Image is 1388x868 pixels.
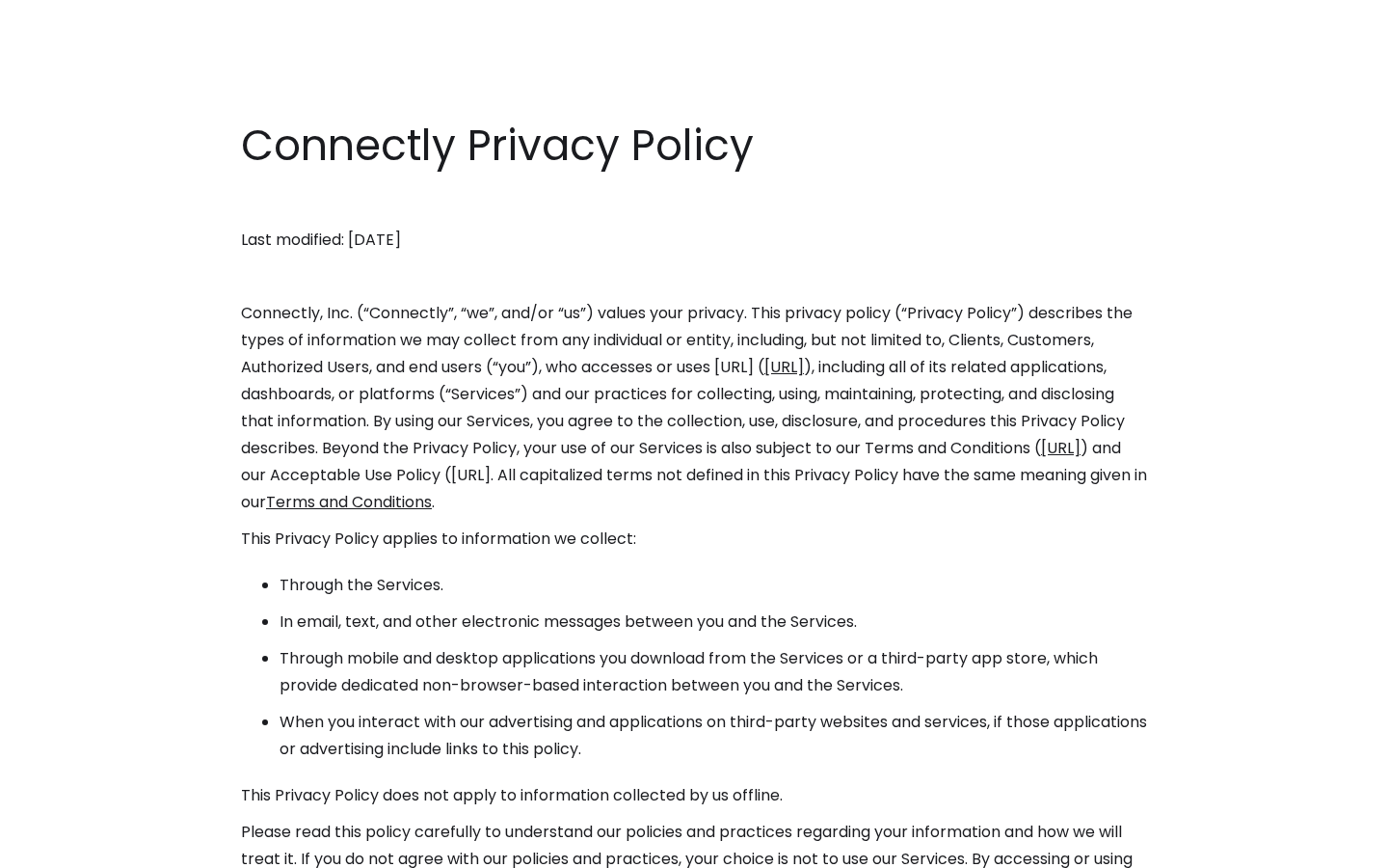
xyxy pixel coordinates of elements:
[241,526,1147,553] p: This Privacy Policy applies to information we collect:
[241,190,1147,217] p: ‍
[280,645,1147,699] li: Through mobile and desktop applications you download from the Services or a third-party app store...
[280,609,1147,636] li: In email, text, and other electronic messages between you and the Services.
[1041,437,1081,459] a: [URL]
[241,300,1147,516] p: Connectly, Inc. (“Connectly”, “we”, and/or “us”) values your privacy. This privacy policy (“Priva...
[39,834,116,861] ul: Language list
[280,709,1147,763] li: When you interact with our advertising and applications on third-party websites and services, if ...
[241,227,1147,254] p: Last modified: [DATE]
[19,832,116,861] aside: Language selected: English
[280,572,1147,599] li: Through the Services.
[266,491,432,513] a: Terms and Conditions
[241,263,1147,290] p: ‍
[241,116,1147,176] h1: Connectly Privacy Policy
[241,782,1147,809] p: This Privacy Policy does not apply to information collected by us offline.
[764,356,804,378] a: [URL]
